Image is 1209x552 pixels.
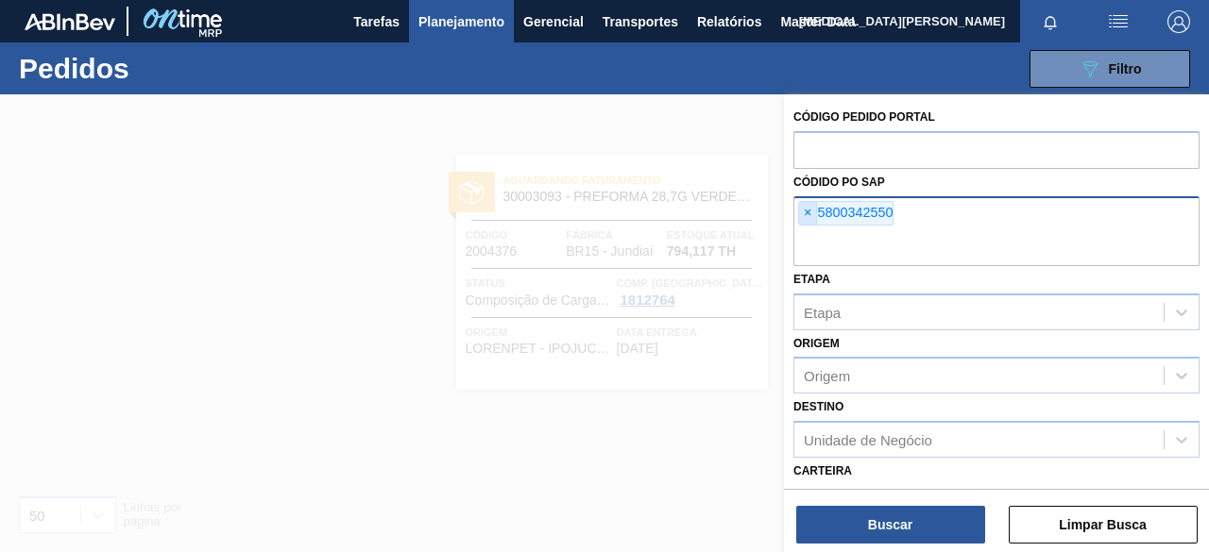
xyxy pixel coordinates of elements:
label: Carteira [793,464,852,477]
label: Códido PO SAP [793,176,885,189]
img: TNhmsLtSVTkK8tSr43FrP2fwEKptu5GPRR3wAAAABJRU5ErkJggg== [25,13,115,30]
div: 5800342550 [798,201,894,226]
span: Tarefas [353,10,400,33]
span: Filtro [1109,61,1142,76]
span: Gerencial [523,10,584,33]
span: Relatórios [697,10,761,33]
label: Código Pedido Portal [793,110,935,124]
div: Origem [804,368,850,384]
h1: Pedidos [19,58,280,79]
div: Unidade de Negócio [804,432,932,448]
img: userActions [1107,10,1130,33]
label: Destino [793,400,843,413]
div: Etapa [804,304,841,320]
span: Planejamento [418,10,504,33]
label: Etapa [793,273,830,286]
span: Master Data [780,10,855,33]
button: Notificações [1020,8,1081,35]
span: Transportes [603,10,678,33]
img: Logout [1167,10,1190,33]
label: Origem [793,337,840,350]
button: Filtro [1030,50,1190,88]
span: × [799,202,817,225]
